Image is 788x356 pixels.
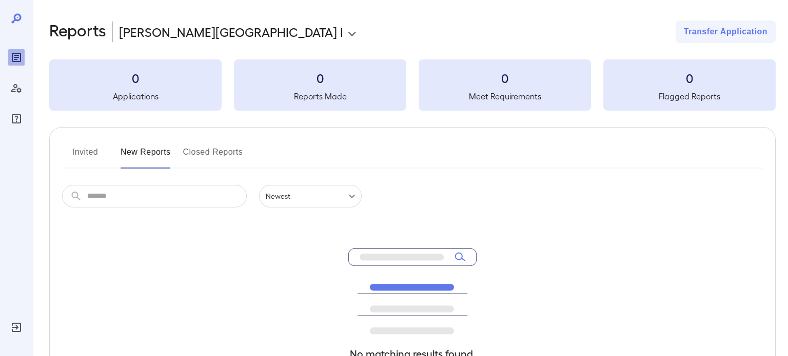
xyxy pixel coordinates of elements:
[234,70,406,86] h3: 0
[603,90,776,102] h5: Flagged Reports
[8,111,25,127] div: FAQ
[119,24,343,40] p: [PERSON_NAME][GEOGRAPHIC_DATA] I
[419,90,591,102] h5: Meet Requirements
[8,49,25,66] div: Reports
[183,144,243,169] button: Closed Reports
[49,59,776,111] summary: 0Applications0Reports Made0Meet Requirements0Flagged Reports
[49,90,222,102] h5: Applications
[259,185,362,207] div: Newest
[676,20,776,43] button: Transfer Application
[419,70,591,86] h3: 0
[603,70,776,86] h3: 0
[62,144,108,169] button: Invited
[121,144,171,169] button: New Reports
[8,319,25,336] div: Log Out
[49,70,222,86] h3: 0
[234,90,406,102] h5: Reports Made
[8,80,25,96] div: Manage Users
[49,20,106,43] h2: Reports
